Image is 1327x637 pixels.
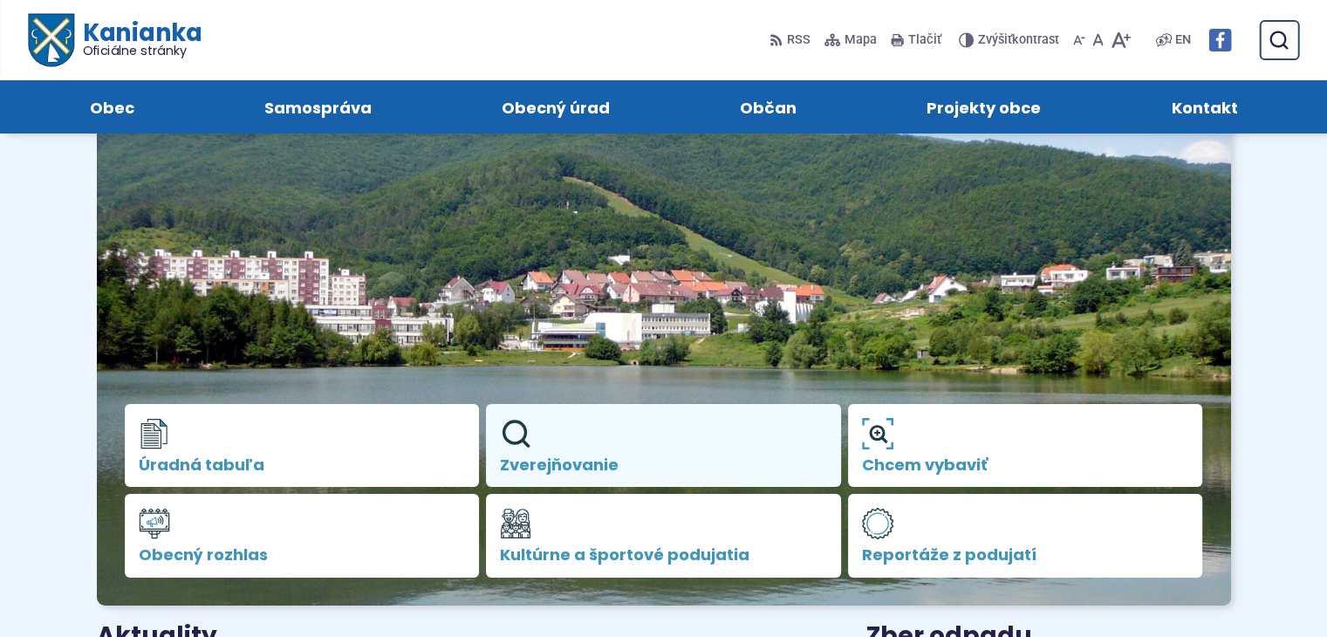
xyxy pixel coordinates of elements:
span: EN [1175,30,1191,51]
span: Tlačiť [908,33,941,48]
span: Samospráva [264,80,372,134]
a: Kultúrne a športové podujatia [486,494,841,578]
span: kontrast [978,33,1059,48]
span: Projekty obce [927,80,1041,134]
span: Úradná tabuľa [139,456,466,474]
span: Oficiálne stránky [82,45,202,57]
span: Reportáže z podujatí [862,546,1189,564]
a: EN [1172,30,1194,51]
span: Kultúrne a športové podujatia [500,546,827,564]
button: Tlačiť [887,22,945,58]
button: Zmenšiť veľkosť písma [1070,22,1089,58]
a: Kontakt [1124,80,1285,134]
a: Obecný úrad [454,80,657,134]
span: RSS [787,30,811,51]
a: Projekty obce [879,80,1089,134]
button: Nastaviť pôvodnú veľkosť písma [1089,22,1107,58]
a: Reportáže z podujatí [848,494,1203,578]
a: Chcem vybaviť [848,404,1203,488]
h1: Kanianka [73,21,201,58]
img: Prejsť na Facebook stránku [1208,29,1231,51]
a: Obecný rozhlas [125,494,480,578]
a: Zverejňovanie [486,404,841,488]
span: Občan [740,80,797,134]
span: Mapa [845,30,877,51]
span: Zverejňovanie [500,456,827,474]
span: Obecný úrad [502,80,610,134]
a: Mapa [821,22,880,58]
a: Obec [42,80,181,134]
span: Obecný rozhlas [139,546,466,564]
a: Občan [693,80,845,134]
span: Kontakt [1171,80,1237,134]
span: Zvýšiť [978,32,1012,47]
span: Chcem vybaviť [862,456,1189,474]
a: RSS [770,22,814,58]
a: Samospráva [216,80,419,134]
button: Zvýšiťkontrast [959,22,1063,58]
span: Obec [90,80,134,134]
a: Logo Kanianka, prejsť na domovskú stránku. [28,14,202,67]
img: Prejsť na domovskú stránku [28,14,73,67]
a: Úradná tabuľa [125,404,480,488]
button: Zväčšiť veľkosť písma [1107,22,1134,58]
